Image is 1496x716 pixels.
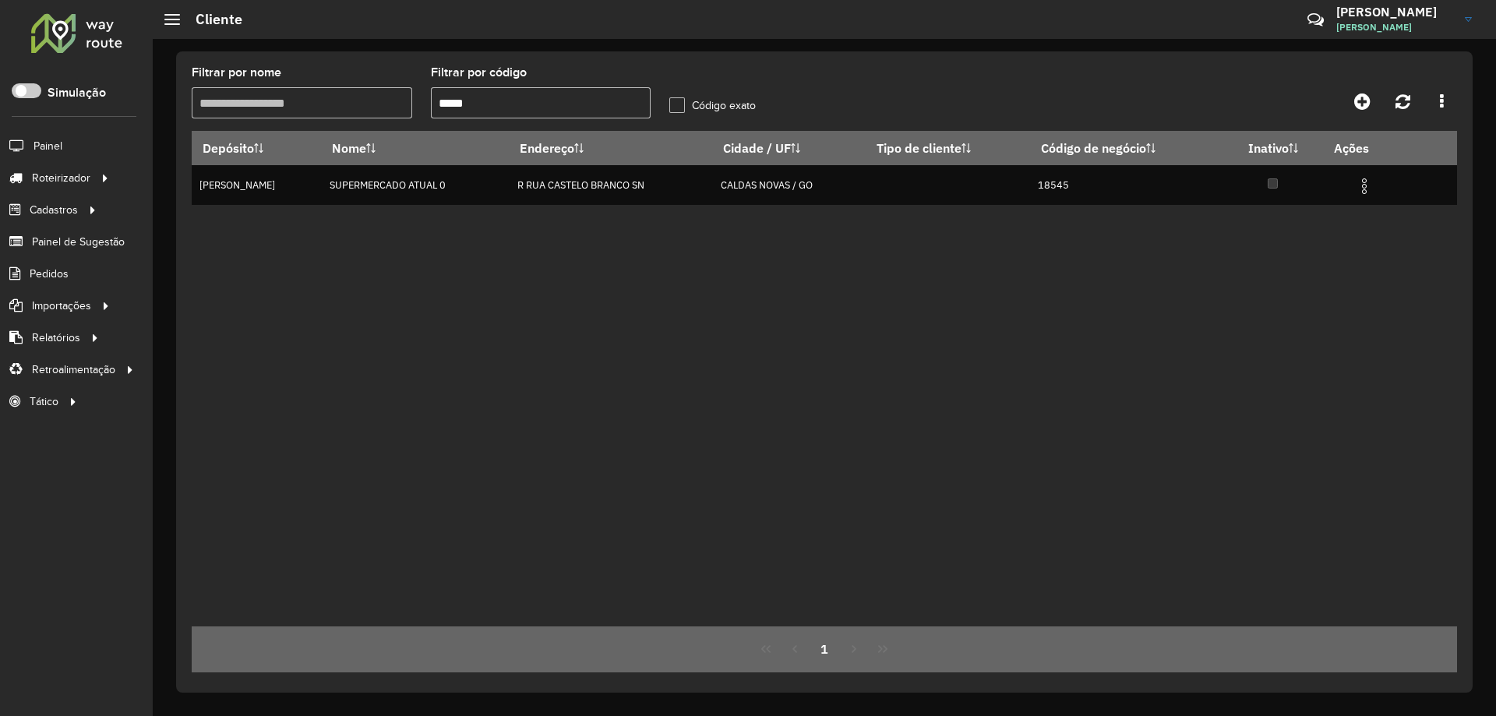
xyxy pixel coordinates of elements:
label: Código exato [669,97,756,114]
h2: Cliente [180,11,242,28]
span: Pedidos [30,266,69,282]
th: Depósito [192,132,322,165]
h3: [PERSON_NAME] [1336,5,1453,19]
label: Filtrar por nome [192,63,281,82]
button: 1 [810,634,839,664]
span: Importações [32,298,91,314]
label: Simulação [48,83,106,102]
span: Painel [34,138,62,154]
td: CALDAS NOVAS / GO [712,165,866,205]
th: Tipo de cliente [866,132,1029,165]
a: Contato Rápido [1299,3,1332,37]
th: Código de negócio [1030,132,1223,165]
td: [PERSON_NAME] [192,165,322,205]
span: Relatórios [32,330,80,346]
span: Tático [30,393,58,410]
th: Endereço [510,132,713,165]
th: Ações [1324,132,1417,164]
span: Painel de Sugestão [32,234,125,250]
td: R RUA CASTELO BRANCO SN [510,165,713,205]
td: SUPERMERCADO ATUAL 0 [322,165,510,205]
span: Roteirizador [32,170,90,186]
th: Cidade / UF [712,132,866,165]
label: Filtrar por código [431,63,527,82]
th: Inativo [1223,132,1324,165]
td: 18545 [1030,165,1223,205]
th: Nome [322,132,510,165]
span: Cadastros [30,202,78,218]
span: [PERSON_NAME] [1336,20,1453,34]
span: Retroalimentação [32,362,115,378]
